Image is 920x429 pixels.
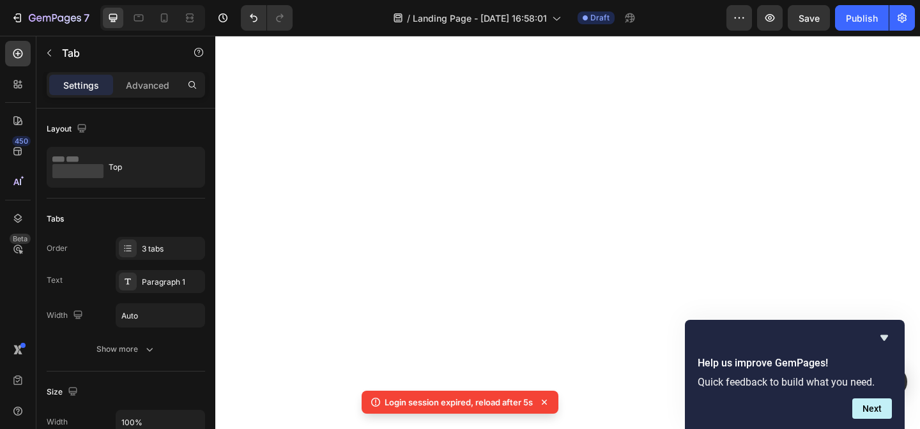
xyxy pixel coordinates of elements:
div: Width [47,307,86,324]
div: Show more [96,343,156,356]
span: Landing Page - [DATE] 16:58:01 [413,11,547,25]
div: Beta [10,234,31,244]
div: 450 [12,136,31,146]
div: Publish [846,11,878,25]
div: 3 tabs [142,243,202,255]
div: Top [109,153,187,182]
div: Width [47,416,68,428]
p: Settings [63,79,99,92]
div: Size [47,384,80,401]
p: Tab [62,45,171,61]
h2: Help us improve GemPages! [698,356,892,371]
button: Show more [47,338,205,361]
button: Save [788,5,830,31]
div: Order [47,243,68,254]
button: Publish [835,5,889,31]
p: Login session expired, reload after 5s [385,396,533,409]
div: Paragraph 1 [142,276,202,288]
iframe: Design area [215,36,920,429]
div: Undo/Redo [241,5,293,31]
button: Hide survey [877,330,892,345]
div: Tabs [47,213,64,225]
input: Auto [116,304,204,327]
p: Advanced [126,79,169,92]
span: Draft [590,12,609,24]
button: Next question [852,398,892,419]
span: Save [799,13,820,24]
p: Quick feedback to build what you need. [698,376,892,388]
div: Text [47,275,63,286]
span: / [407,11,410,25]
p: 7 [84,10,89,26]
button: 7 [5,5,95,31]
div: Help us improve GemPages! [698,330,892,419]
div: Layout [47,121,89,138]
